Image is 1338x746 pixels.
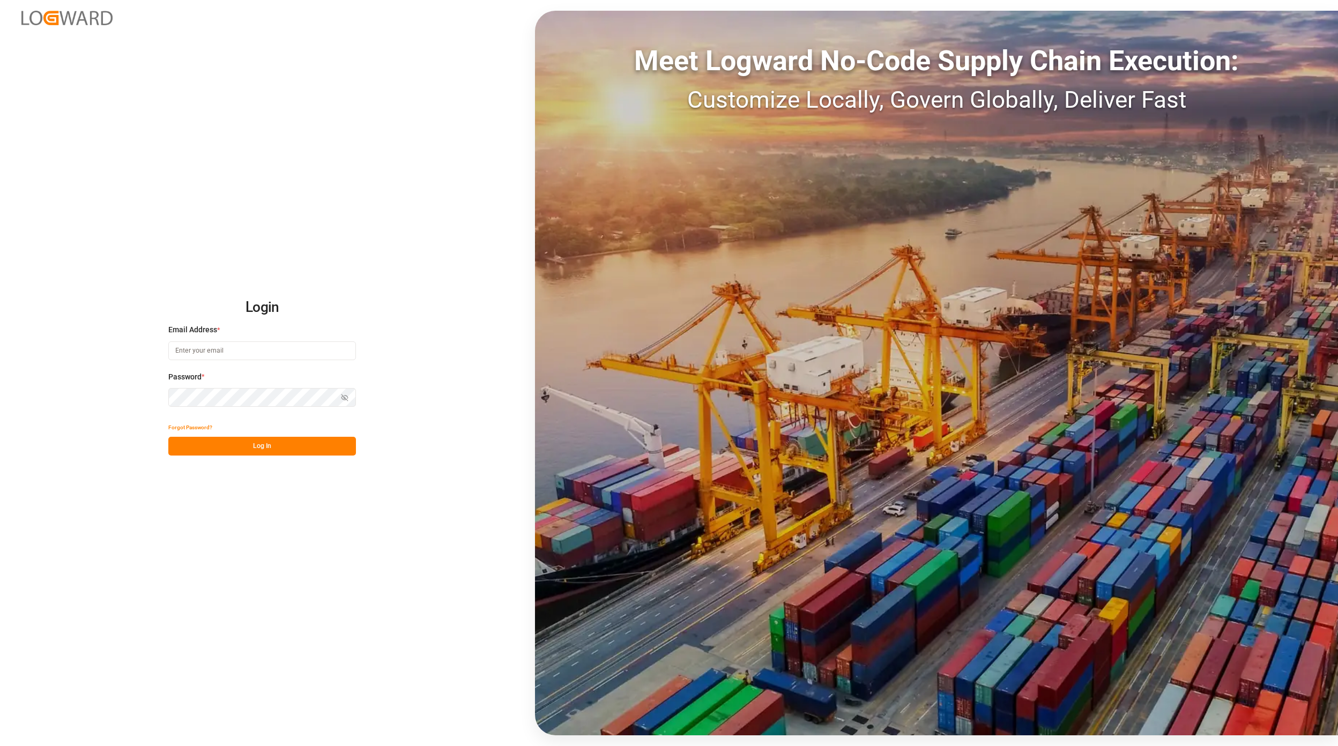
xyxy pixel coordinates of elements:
[168,290,356,325] h2: Login
[535,82,1338,117] div: Customize Locally, Govern Globally, Deliver Fast
[21,11,113,25] img: Logward_new_orange.png
[168,371,202,383] span: Password
[168,341,356,360] input: Enter your email
[535,40,1338,82] div: Meet Logward No-Code Supply Chain Execution:
[168,437,356,456] button: Log In
[168,324,217,335] span: Email Address
[168,418,212,437] button: Forgot Password?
